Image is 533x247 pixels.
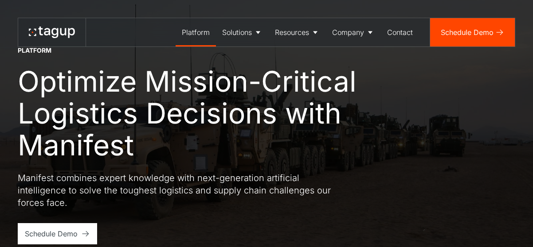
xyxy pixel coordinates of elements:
[182,27,210,38] div: Platform
[326,18,381,46] a: Company
[387,27,413,38] div: Contact
[18,223,97,244] a: Schedule Demo
[176,18,216,46] a: Platform
[381,18,419,46] a: Contact
[18,172,337,209] p: Manifest combines expert knowledge with next-generation artificial intelligence to solve the toug...
[275,27,309,38] div: Resources
[222,27,252,38] div: Solutions
[269,18,326,46] a: Resources
[430,18,515,46] a: Schedule Demo
[18,66,390,161] h1: Optimize Mission-Critical Logistics Decisions with Manifest
[216,18,269,46] a: Solutions
[332,27,364,38] div: Company
[441,27,494,38] div: Schedule Demo
[18,46,51,55] div: Platform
